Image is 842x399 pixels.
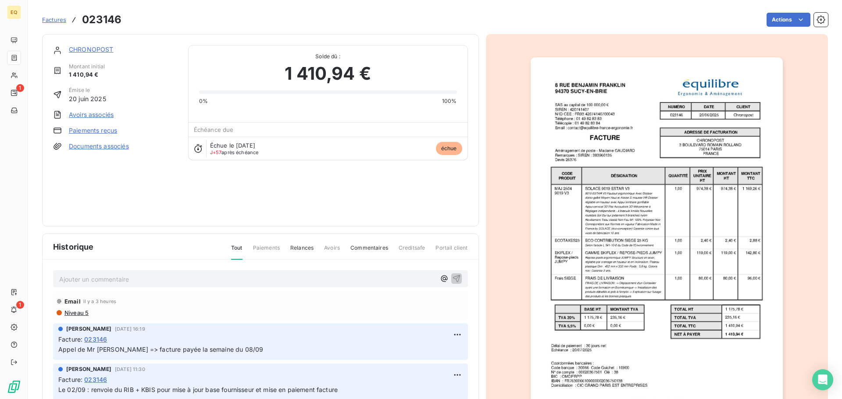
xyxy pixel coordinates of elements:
[64,298,81,305] span: Email
[210,149,222,155] span: J+57
[66,365,111,373] span: [PERSON_NAME]
[42,16,66,23] span: Factures
[231,244,243,260] span: Tout
[210,142,255,149] span: Échue le [DATE]
[69,71,105,79] span: 1 410,94 €
[42,15,66,24] a: Factures
[53,241,94,253] span: Historique
[58,346,263,353] span: Appel de Mr [PERSON_NAME] => facture payée la semaine du 08/09
[64,309,89,316] span: Niveau 5
[69,63,105,71] span: Montant initial
[194,126,234,133] span: Échéance due
[69,46,114,53] a: CHRONOPOST
[58,335,82,344] span: Facture :
[84,375,107,384] span: 023146
[285,60,371,87] span: 1 410,94 €
[69,86,106,94] span: Émise le
[115,326,145,332] span: [DATE] 16:19
[7,5,21,19] div: EQ
[16,301,24,309] span: 1
[83,299,116,304] span: il y a 3 heures
[16,84,24,92] span: 1
[436,142,462,155] span: échue
[66,325,111,333] span: [PERSON_NAME]
[435,244,467,259] span: Portail client
[84,335,107,344] span: 023146
[7,380,21,394] img: Logo LeanPay
[812,369,833,390] div: Open Intercom Messenger
[442,97,457,105] span: 100%
[69,142,129,151] a: Documents associés
[115,367,145,372] span: [DATE] 11:30
[58,375,82,384] span: Facture :
[69,110,114,119] a: Avoirs associés
[324,244,340,259] span: Avoirs
[69,126,117,135] a: Paiements reçus
[82,12,121,28] h3: 023146
[253,244,280,259] span: Paiements
[290,244,314,259] span: Relances
[69,94,106,103] span: 20 juin 2025
[399,244,425,259] span: Creditsafe
[199,97,208,105] span: 0%
[350,244,388,259] span: Commentaires
[767,13,810,27] button: Actions
[210,150,259,155] span: après échéance
[58,386,338,393] span: Le 02/09 : renvoie du RIB + KBIS pour mise à jour base fournisseur et mise en paiement facture
[199,53,457,60] span: Solde dû :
